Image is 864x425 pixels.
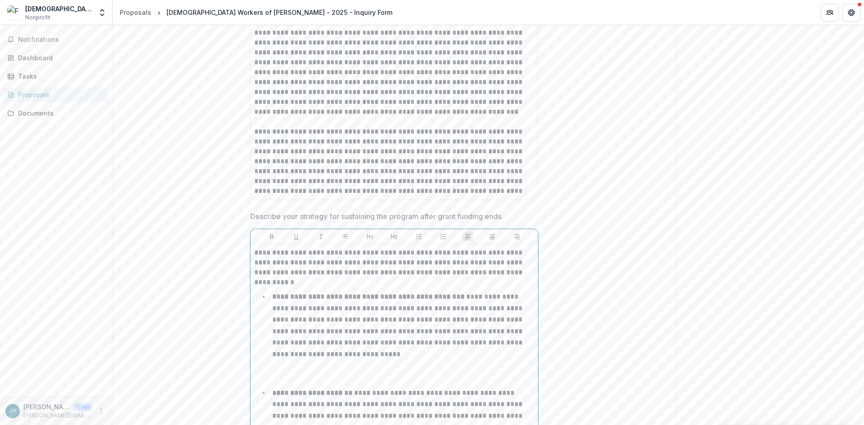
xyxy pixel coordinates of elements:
[116,6,155,19] a: Proposals
[166,8,392,17] div: [DEMOGRAPHIC_DATA] Workers of [PERSON_NAME] - 2025 - Inquiry Form
[74,403,92,411] p: User
[821,4,839,22] button: Partners
[18,108,101,118] div: Documents
[7,5,22,20] img: Franciscan Workers of Junipero Serra
[4,106,108,121] a: Documents
[18,90,101,99] div: Proposals
[414,231,424,242] button: Bullet List
[23,412,92,420] p: [PERSON_NAME][EMAIL_ADDRESS][PERSON_NAME][DOMAIN_NAME]
[463,231,473,242] button: Align Left
[4,50,108,65] a: Dashboard
[842,4,860,22] button: Get Help
[18,53,101,63] div: Dashboard
[23,402,70,412] p: [PERSON_NAME] <[PERSON_NAME][EMAIL_ADDRESS][PERSON_NAME][DOMAIN_NAME]>
[25,4,92,13] div: [DEMOGRAPHIC_DATA] Workers of [PERSON_NAME]
[266,231,277,242] button: Bold
[96,4,108,22] button: Open entity switcher
[389,231,400,242] button: Heading 2
[438,231,449,242] button: Ordered List
[4,69,108,84] a: Tasks
[250,211,503,222] p: Describe your strategy for sustaining the program after grant funding ends.
[315,231,326,242] button: Italicize
[120,8,151,17] div: Proposals
[116,6,396,19] nav: breadcrumb
[18,72,101,81] div: Tasks
[4,87,108,102] a: Proposals
[25,13,50,22] span: Nonprofit
[4,32,108,47] button: Notifications
[487,231,498,242] button: Align Center
[9,408,16,414] div: Jill Allen <jill.allen@dorothysplace.org>
[96,406,107,416] button: More
[364,231,375,242] button: Heading 1
[512,231,522,242] button: Align Right
[291,231,301,242] button: Underline
[340,231,351,242] button: Strike
[18,36,105,44] span: Notifications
